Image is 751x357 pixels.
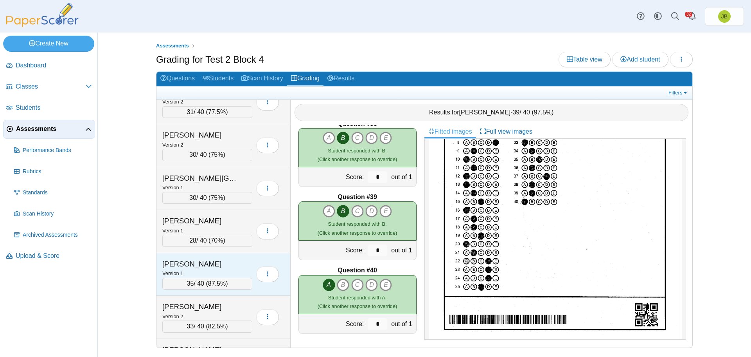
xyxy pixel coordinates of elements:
span: Assessments [156,43,189,49]
span: 28 [189,237,196,244]
a: Archived Assessments [11,226,95,245]
img: PaperScorer [3,3,81,27]
img: 3134412_SEPTEMBER_5_2025T18_46_26_208000000.jpeg [429,13,682,341]
small: Version 2 [162,314,183,319]
b: Question #40 [338,266,377,275]
span: Joel Boyd [718,10,731,23]
span: Performance Bands [23,147,92,154]
a: Upload & Score [3,247,95,266]
i: E [379,279,392,291]
span: Archived Assessments [23,231,92,239]
div: / 40 ( ) [162,321,252,332]
i: C [351,205,364,217]
h1: Grading for Test 2 Block 4 [156,53,264,66]
span: Student responded with B. [328,148,387,154]
i: B [337,279,349,291]
div: out of 1 [389,241,416,260]
i: A [323,132,335,144]
span: 33 [187,323,194,330]
span: 70% [210,237,223,244]
a: Fitted images [424,125,476,138]
a: Students [3,99,95,118]
a: Questions [156,72,199,86]
div: [PERSON_NAME] [162,130,241,140]
small: (Click another response to override) [318,148,397,162]
i: C [351,132,364,144]
div: / 40 ( ) [162,149,252,161]
span: 30 [189,151,196,158]
a: Performance Bands [11,141,95,160]
i: C [351,279,364,291]
small: (Click another response to override) [318,295,397,309]
div: out of 1 [389,314,416,333]
a: Joel Boyd [705,7,744,26]
i: B [337,205,349,217]
span: Student responded with A. [328,295,386,301]
span: 82.5% [208,323,226,330]
span: 30 [189,194,196,201]
a: Standards [11,183,95,202]
div: [PERSON_NAME][GEOGRAPHIC_DATA] [162,173,241,183]
div: [PERSON_NAME] [162,259,241,269]
div: Results for - / 40 ( ) [295,104,689,121]
span: 39 [512,109,519,116]
i: D [365,132,378,144]
a: Classes [3,78,95,96]
a: Add student [612,52,668,67]
b: Question #39 [338,193,377,201]
span: 75% [210,151,223,158]
i: E [379,132,392,144]
a: Students [199,72,237,86]
a: Grading [287,72,323,86]
a: Assessments [3,120,95,139]
div: [PERSON_NAME] [162,302,241,312]
span: 31 [187,109,194,115]
i: B [337,132,349,144]
span: Joel Boyd [721,14,728,19]
div: / 40 ( ) [162,192,252,204]
small: (Click another response to override) [318,221,397,236]
div: out of 1 [389,167,416,187]
span: Student responded with B. [328,221,387,227]
span: Table view [567,56,602,63]
div: Score: [299,167,366,187]
a: Create New [3,36,94,51]
a: PaperScorer [3,22,81,28]
span: 35 [187,280,194,287]
a: Rubrics [11,162,95,181]
small: Version 1 [162,228,183,234]
small: Version 2 [162,142,183,148]
span: Standards [23,189,92,197]
span: Rubrics [23,168,92,176]
small: Version 1 [162,270,183,276]
span: 75% [210,194,223,201]
span: [PERSON_NAME] [459,109,511,116]
div: / 40 ( ) [162,106,252,118]
a: Scan History [237,72,287,86]
span: Dashboard [16,61,92,70]
a: Dashboard [3,56,95,75]
a: Results [323,72,358,86]
div: / 40 ( ) [162,278,252,290]
span: 87.5% [208,280,226,287]
i: D [365,279,378,291]
span: Upload & Score [16,252,92,260]
a: Table view [559,52,611,67]
i: A [323,279,335,291]
span: Assessments [16,125,85,133]
i: A [323,205,335,217]
i: E [379,205,392,217]
small: Version 1 [162,185,183,190]
span: 97.5% [534,109,552,116]
a: Filters [667,89,690,97]
a: Assessments [154,41,191,51]
div: [PERSON_NAME] [162,345,241,355]
small: Version 2 [162,99,183,105]
span: Scan History [23,210,92,218]
a: Scan History [11,205,95,223]
a: Full view images [476,125,536,138]
span: Classes [16,82,86,91]
div: [PERSON_NAME] [162,216,241,226]
span: Add student [620,56,660,63]
a: Alerts [684,8,701,25]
